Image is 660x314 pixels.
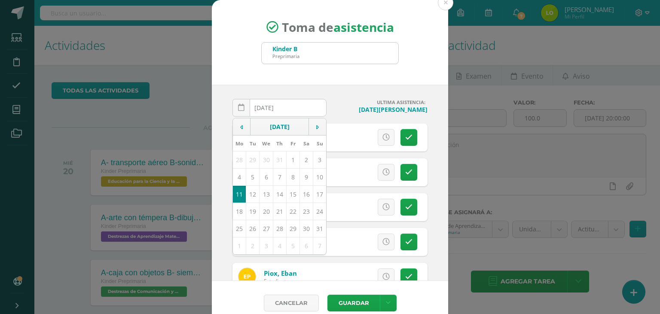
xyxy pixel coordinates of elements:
span: Excusa [337,234,361,250]
td: 24 [313,203,327,220]
td: 30 [300,220,313,237]
th: Tu [246,135,260,151]
img: 4cc2188c1d624de35fc1c66a6363c13d.png [238,268,256,285]
td: 5 [286,237,299,254]
td: 6 [300,237,313,254]
th: Fr [286,135,299,151]
td: 2 [300,151,313,168]
th: Sa [300,135,313,151]
td: 12 [246,185,260,203]
td: 1 [233,237,246,254]
div: Preprimaria [272,53,299,59]
td: [DATE] [251,118,309,135]
td: 3 [260,237,273,254]
td: 28 [233,151,246,168]
a: Piox, Eban [264,269,297,277]
div: Estudiante [264,277,297,285]
input: Busca un grado o sección aquí... [262,43,398,64]
strong: asistencia [333,19,394,35]
div: Kinder B [272,45,299,53]
td: 10 [313,168,327,185]
td: 13 [260,185,273,203]
button: Guardar [327,295,380,311]
td: 5 [246,168,260,185]
span: Excusa [337,129,361,145]
input: Fecha de Inasistencia [233,99,326,116]
td: 21 [273,203,286,220]
td: 28 [273,220,286,237]
td: 22 [286,203,299,220]
td: 11 [233,185,246,203]
h4: [DATE][PERSON_NAME] [333,105,428,114]
th: Mo [233,135,246,151]
td: 19 [246,203,260,220]
td: 29 [246,151,260,168]
td: 27 [260,220,273,237]
td: 29 [286,220,299,237]
td: 31 [273,151,286,168]
td: 3 [313,151,327,168]
th: Th [273,135,286,151]
td: 14 [273,185,286,203]
td: 17 [313,185,327,203]
td: 30 [260,151,273,168]
td: 23 [300,203,313,220]
span: Excusa [337,199,361,215]
td: 18 [233,203,246,220]
span: Toma de [282,19,394,35]
td: 16 [300,185,313,203]
a: Cancelar [264,295,319,311]
span: Excusa [337,269,361,285]
td: 4 [273,237,286,254]
span: Excusa [337,164,361,180]
td: 26 [246,220,260,237]
td: 7 [273,168,286,185]
td: 31 [313,220,327,237]
td: 6 [260,168,273,185]
h4: ULTIMA ASISTENCIA: [333,99,428,105]
td: 15 [286,185,299,203]
td: 7 [313,237,327,254]
td: 4 [233,168,246,185]
td: 25 [233,220,246,237]
th: Su [313,135,327,151]
th: We [260,135,273,151]
td: 1 [286,151,299,168]
td: 20 [260,203,273,220]
td: 9 [300,168,313,185]
td: 2 [246,237,260,254]
td: 8 [286,168,299,185]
